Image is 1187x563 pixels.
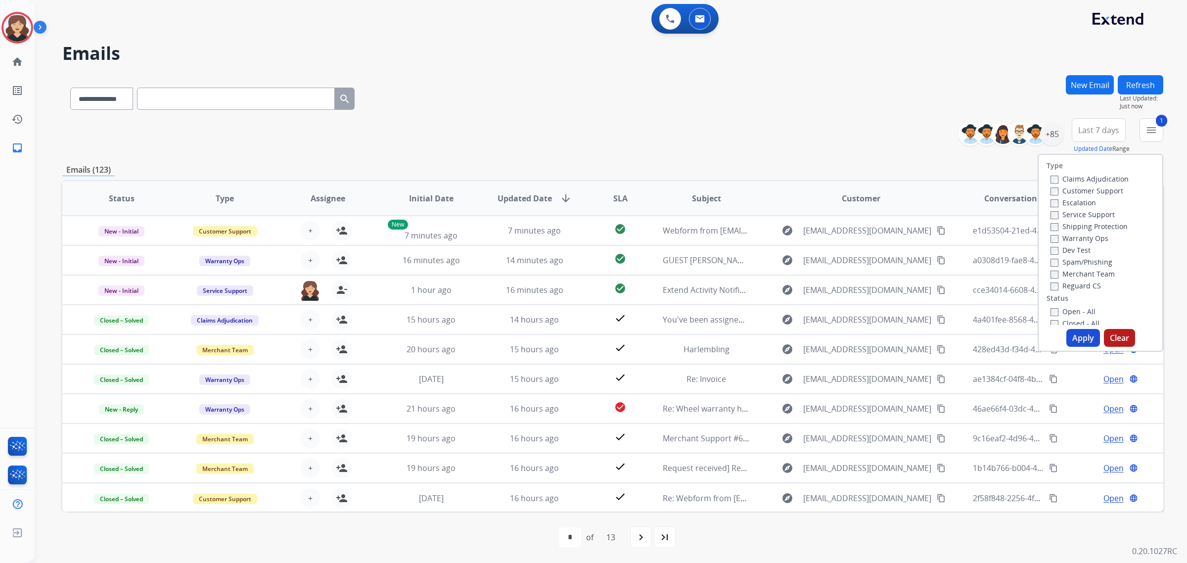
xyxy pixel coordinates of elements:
mat-icon: content_copy [937,434,946,443]
span: Just now [1120,102,1163,110]
span: Webform from [EMAIL_ADDRESS][DOMAIN_NAME] on [DATE] [663,225,887,236]
mat-icon: explore [781,254,793,266]
span: [EMAIL_ADDRESS][DOMAIN_NAME] [803,314,931,326]
span: 15 hours ago [510,344,559,355]
span: Range [1074,144,1130,153]
mat-icon: arrow_downward [560,192,572,204]
button: + [300,428,320,448]
span: Warranty Ops [199,375,250,385]
mat-icon: language [1129,434,1138,443]
span: New - Initial [98,256,144,266]
span: Claims Adjudication [191,315,259,326]
mat-icon: content_copy [937,285,946,294]
button: + [300,221,320,240]
label: Closed - All [1050,319,1099,328]
mat-icon: content_copy [937,464,946,472]
input: Service Support [1050,211,1058,219]
p: 0.20.1027RC [1132,545,1177,557]
span: e1d53504-21ed-4565-bb12-9d9b92735c7a [973,225,1128,236]
span: [DATE] [419,493,444,504]
div: of [586,531,593,543]
span: Initial Date [409,192,454,204]
span: Re: Wheel warranty help and Extend [663,403,797,414]
label: Dev Test [1050,245,1091,255]
span: Warranty Ops [199,404,250,415]
span: SLA [613,192,628,204]
mat-icon: check [614,372,626,383]
mat-icon: check [614,312,626,324]
span: Closed – Solved [94,464,149,474]
span: + [308,314,313,326]
button: + [300,488,320,508]
button: Updated Date [1074,145,1112,153]
span: Merchant Team [196,464,254,474]
mat-icon: person_add [336,403,348,415]
mat-icon: explore [781,403,793,415]
input: Escalation [1050,199,1058,207]
span: + [308,343,313,355]
mat-icon: person_add [336,492,348,504]
span: Merchant Team [196,434,254,444]
mat-icon: explore [781,462,793,474]
label: Spam/Phishing [1050,257,1112,267]
button: + [300,339,320,359]
span: Customer Support [193,494,257,504]
mat-icon: home [11,56,23,68]
span: [EMAIL_ADDRESS][DOMAIN_NAME] [803,225,931,236]
span: + [308,373,313,385]
button: New Email [1066,75,1114,94]
button: Last 7 days [1072,118,1126,142]
span: Re: Webform from [EMAIL_ADDRESS][DOMAIN_NAME] on [DATE] [663,493,900,504]
mat-icon: check [614,342,626,354]
mat-icon: person_add [336,373,348,385]
span: + [308,254,313,266]
input: Shipping Protection [1050,223,1058,231]
span: GUEST [PERSON_NAME] [PERSON_NAME]# 026D936673 [663,255,867,266]
mat-icon: check_circle [614,253,626,265]
span: ae1384cf-04f8-4b21-842c-ac9934e3d943 [973,374,1121,384]
mat-icon: person_remove [336,284,348,296]
mat-icon: check [614,491,626,503]
span: Customer Support [193,226,257,236]
span: + [308,492,313,504]
span: + [308,432,313,444]
span: + [308,225,313,236]
mat-icon: content_copy [937,256,946,265]
mat-icon: content_copy [1049,404,1058,413]
span: 14 hours ago [510,314,559,325]
span: 16 hours ago [510,403,559,414]
span: 2f58f848-2256-4f94-a7a7-f6bfc4acba62 [973,493,1115,504]
span: You've been assigned a new service order: f76f8206-d26d-4c6c-adf4-f49a54700236 [663,314,967,325]
span: [EMAIL_ADDRESS][DOMAIN_NAME] [803,254,931,266]
label: Type [1047,161,1063,171]
mat-icon: content_copy [937,404,946,413]
span: [DATE] [419,374,444,384]
span: [EMAIL_ADDRESS][DOMAIN_NAME] [803,373,931,385]
mat-icon: search [339,93,351,105]
span: Service Support [197,285,253,296]
mat-icon: person_add [336,225,348,236]
label: Service Support [1050,210,1115,219]
span: 16 minutes ago [403,255,460,266]
span: Warranty Ops [199,256,250,266]
mat-icon: person_add [336,462,348,474]
span: Closed – Solved [94,494,149,504]
mat-icon: check_circle [614,282,626,294]
p: New [388,220,408,230]
span: Open [1103,432,1124,444]
span: 15 hours ago [510,374,559,384]
button: 1 [1140,118,1163,142]
button: Refresh [1118,75,1163,94]
span: Subject [692,192,721,204]
mat-icon: last_page [659,531,671,543]
input: Merchant Team [1050,271,1058,279]
span: 16 hours ago [510,433,559,444]
mat-icon: person_add [336,314,348,326]
span: Request received] Resolve the issue and log your decision. ͏‌ ͏‌ ͏‌ ͏‌ ͏‌ ͏‌ ͏‌ ͏‌ ͏‌ ͏‌ ͏‌ ͏‌ ͏‌... [663,463,955,473]
span: 1 hour ago [411,284,452,295]
mat-icon: content_copy [937,375,946,383]
mat-icon: menu [1145,124,1157,136]
span: + [308,462,313,474]
span: a0308d19-fae8-43bb-b6ee-ae2bc9e1350d [973,255,1126,266]
mat-icon: check [614,461,626,472]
